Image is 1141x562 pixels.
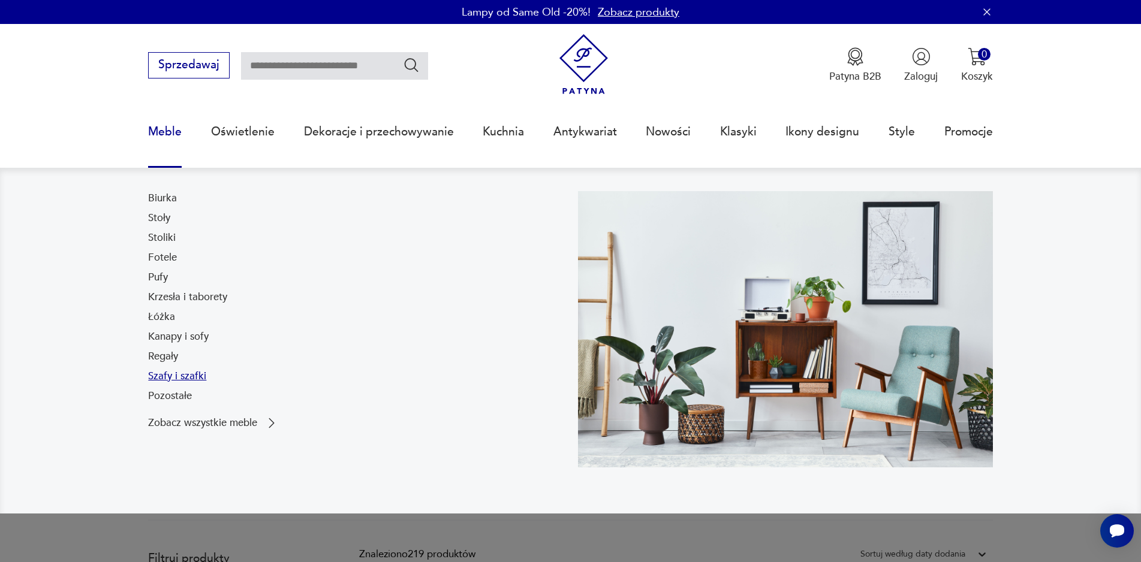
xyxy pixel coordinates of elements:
img: Ikonka użytkownika [912,47,931,66]
a: Pufy [148,270,168,285]
button: Szukaj [403,56,420,74]
a: Stoły [148,211,170,225]
a: Stoliki [148,231,176,245]
a: Promocje [944,104,993,159]
a: Zobacz produkty [598,5,679,20]
a: Dekoracje i przechowywanie [304,104,454,159]
p: Koszyk [961,70,993,83]
a: Style [889,104,915,159]
a: Kuchnia [483,104,524,159]
p: Zobacz wszystkie meble [148,418,257,428]
a: Ikona medaluPatyna B2B [829,47,881,83]
a: Biurka [148,191,177,206]
button: 0Koszyk [961,47,993,83]
a: Zobacz wszystkie meble [148,416,279,430]
a: Nowości [646,104,691,159]
iframe: Smartsupp widget button [1100,514,1134,548]
div: 0 [978,48,991,61]
p: Patyna B2B [829,70,881,83]
p: Lampy od Same Old -20%! [462,5,591,20]
a: Łóżka [148,310,175,324]
img: Ikona medalu [846,47,865,66]
a: Fotele [148,250,177,265]
a: Kanapy i sofy [148,330,209,344]
button: Patyna B2B [829,47,881,83]
img: Ikona koszyka [968,47,986,66]
img: Patyna - sklep z meblami i dekoracjami vintage [553,34,614,95]
a: Szafy i szafki [148,369,206,383]
a: Meble [148,104,182,159]
p: Zaloguj [904,70,938,83]
a: Oświetlenie [211,104,275,159]
a: Sprzedawaj [148,61,229,71]
a: Antykwariat [553,104,617,159]
a: Pozostałe [148,389,192,403]
a: Ikony designu [785,104,859,159]
button: Zaloguj [904,47,938,83]
button: Sprzedawaj [148,52,229,78]
a: Krzesła i taborety [148,290,227,304]
a: Regały [148,349,178,364]
img: 969d9116629659dbb0bd4e745da535dc.jpg [578,191,993,467]
a: Klasyki [720,104,757,159]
